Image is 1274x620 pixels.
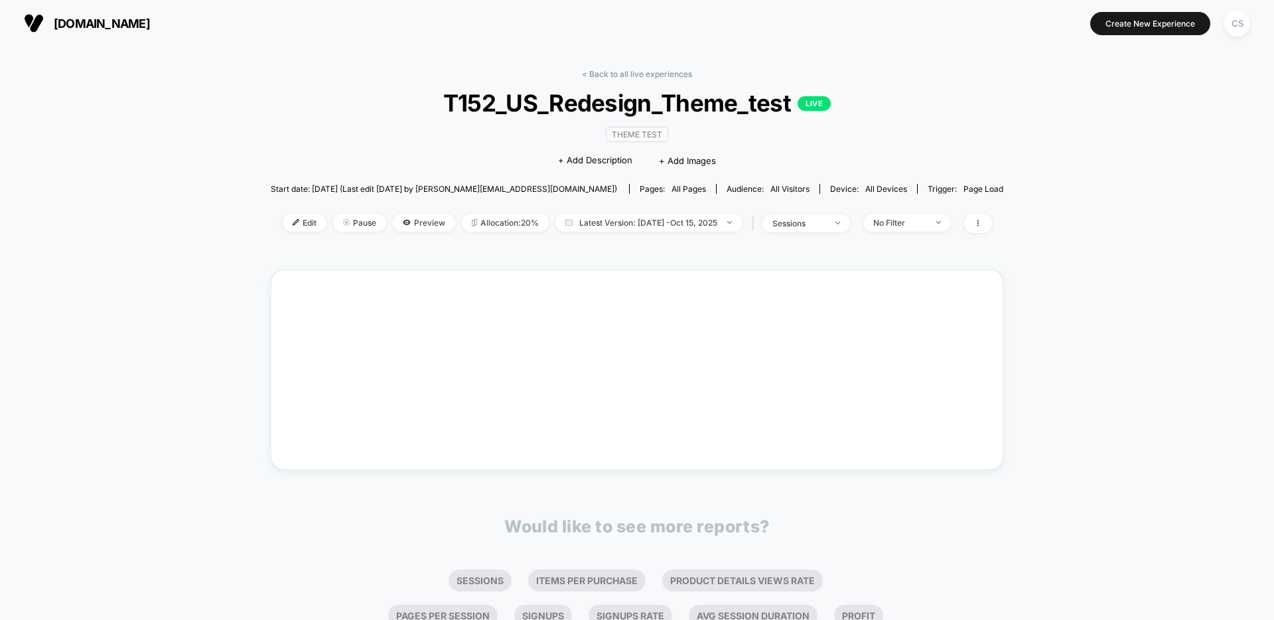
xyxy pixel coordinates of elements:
span: T152_US_Redesign_Theme_test [307,89,966,117]
div: Trigger: [928,184,1003,194]
div: Pages: [640,184,706,194]
img: end [727,221,732,224]
span: Allocation: 20% [462,214,549,232]
img: end [936,221,941,224]
span: + Add Description [558,154,632,167]
span: All Visitors [770,184,810,194]
p: Would like to see more reports? [504,516,770,536]
span: Pause [333,214,386,232]
img: end [343,219,350,226]
li: Product Details Views Rate [662,570,823,591]
span: | [748,214,762,233]
span: Preview [393,214,455,232]
img: end [835,222,840,224]
img: edit [293,219,299,226]
span: all pages [672,184,706,194]
button: Create New Experience [1090,12,1210,35]
span: Start date: [DATE] (Last edit [DATE] by [PERSON_NAME][EMAIL_ADDRESS][DOMAIN_NAME]) [271,184,617,194]
span: Theme Test [606,127,668,142]
div: Audience: [727,184,810,194]
button: CS [1220,10,1254,37]
span: Page Load [963,184,1003,194]
li: Sessions [449,570,512,591]
div: No Filter [873,218,926,228]
button: [DOMAIN_NAME] [20,13,154,34]
div: sessions [772,218,825,228]
span: Device: [819,184,917,194]
img: calendar [565,219,573,226]
p: LIVE [798,96,831,111]
img: Visually logo [24,13,44,33]
span: + Add Images [659,155,716,166]
span: all devices [865,184,907,194]
a: < Back to all live experiences [582,69,692,79]
div: CS [1224,11,1250,37]
span: [DOMAIN_NAME] [54,17,150,31]
li: Items Per Purchase [528,570,646,591]
span: Latest Version: [DATE] - Oct 15, 2025 [555,214,742,232]
img: rebalance [472,219,477,226]
span: Edit [283,214,326,232]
